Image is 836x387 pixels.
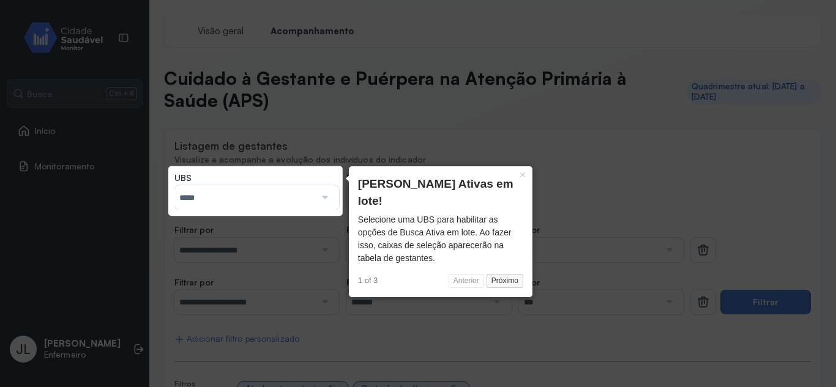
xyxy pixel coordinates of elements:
header: [PERSON_NAME] Ativas em lote! [358,175,523,210]
span: UBS [174,172,192,183]
button: Close [513,166,532,183]
div: Selecione uma UBS para habilitar as opções de Busca Ativa em lote. Ao fazer isso, caixas de seleç... [358,213,523,265]
button: Próximo [487,274,523,289]
span: 1 of 3 [358,276,378,286]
